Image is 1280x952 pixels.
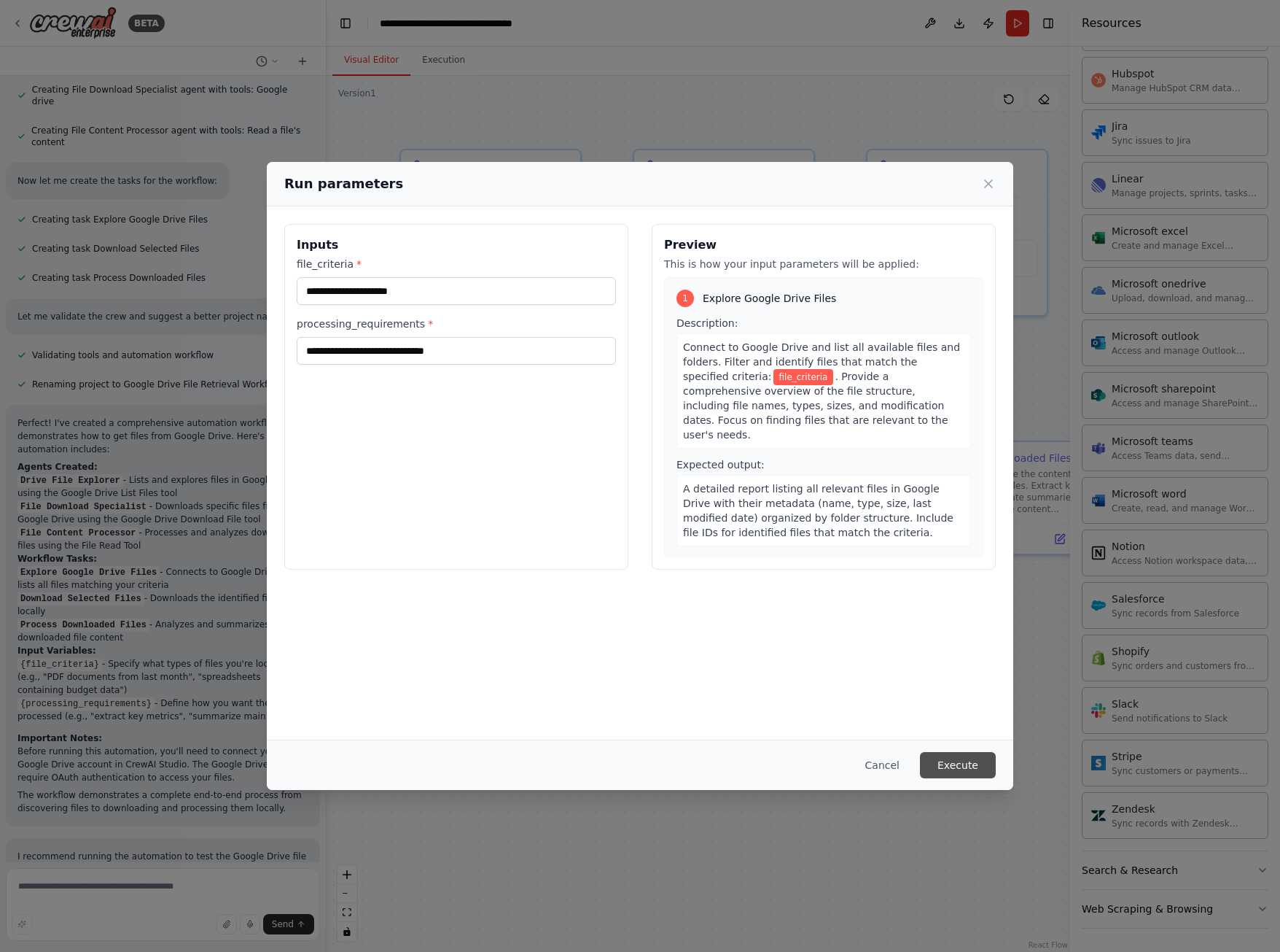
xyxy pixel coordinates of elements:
label: file_criteria [297,257,616,271]
div: 1 [676,290,694,307]
span: Description: [676,317,738,329]
span: Connect to Google Drive and list all available files and folders. Filter and identify files that ... [683,341,960,382]
span: Variable: file_criteria [773,369,834,385]
span: A detailed report listing all relevant files in Google Drive with their metadata (name, type, siz... [683,483,953,538]
button: Cancel [854,752,911,778]
button: Execute [920,752,996,778]
span: . Provide a comprehensive overview of the file structure, including file names, types, sizes, and... [683,371,948,441]
span: Explore Google Drive Files [703,291,836,306]
label: processing_requirements [297,317,616,331]
h3: Preview [664,236,983,254]
span: Expected output: [676,459,765,471]
h2: Run parameters [284,174,403,194]
h3: Inputs [297,236,616,254]
p: This is how your input parameters will be applied: [664,257,983,271]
